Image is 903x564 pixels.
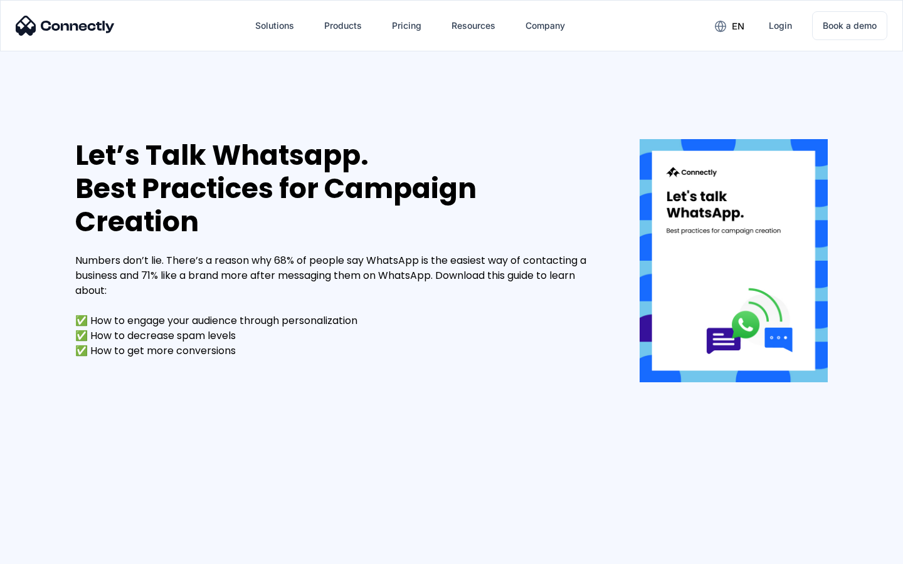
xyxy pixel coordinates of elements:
div: Let’s Talk Whatsapp. Best Practices for Campaign Creation [75,139,602,238]
a: Login [759,11,802,41]
img: Connectly Logo [16,16,115,36]
div: Resources [451,17,495,34]
ul: Language list [25,542,75,560]
div: Products [324,17,362,34]
div: Solutions [245,11,304,41]
div: Products [314,11,372,41]
a: Book a demo [812,11,887,40]
aside: Language selected: English [13,542,75,560]
div: Pricing [392,17,421,34]
div: Company [525,17,565,34]
div: en [705,16,754,35]
a: Pricing [382,11,431,41]
div: Resources [441,11,505,41]
div: Login [769,17,792,34]
div: en [732,18,744,35]
div: Solutions [255,17,294,34]
div: Numbers don’t lie. There’s a reason why 68% of people say WhatsApp is the easiest way of contacti... [75,253,602,358]
div: Company [515,11,575,41]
